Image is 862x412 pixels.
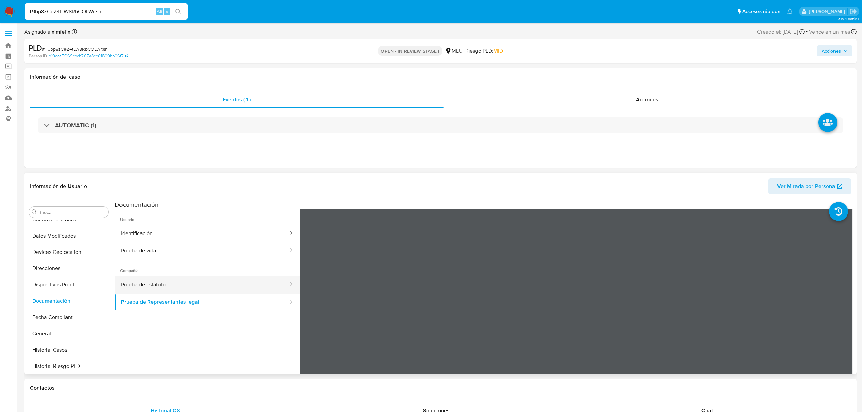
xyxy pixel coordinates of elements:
[50,28,70,36] b: ximfelix
[38,117,843,133] div: AUTOMATIC (1)
[49,53,128,59] a: b10dca5669cbcb767a8ce01800bb06f7
[493,47,503,55] span: MID
[26,277,111,293] button: Dispositivos Point
[777,178,835,194] span: Ver Mirada por Persona
[817,45,852,56] button: Acciones
[29,53,47,59] b: Person ID
[171,7,185,16] button: search-icon
[465,47,503,55] span: Riesgo PLD:
[26,358,111,374] button: Historial Riesgo PLD
[26,260,111,277] button: Direcciones
[29,42,42,53] b: PLD
[166,8,168,15] span: s
[26,228,111,244] button: Datos Modificados
[24,28,70,36] span: Asignado a
[787,8,793,14] a: Notificaciones
[809,8,847,15] p: ximena.felix@mercadolibre.com
[26,309,111,325] button: Fecha Compliant
[822,45,841,56] span: Acciones
[768,178,851,194] button: Ver Mirada por Persona
[30,385,851,391] h1: Contactos
[25,7,188,16] input: Buscar usuario o caso...
[26,293,111,309] button: Documentación
[223,96,251,104] span: Eventos ( 1 )
[30,183,87,190] h1: Información de Usuario
[42,45,108,52] span: # T9bp8zCeZ4tLW8RbCOLWitsn
[26,325,111,342] button: General
[55,121,96,129] h3: AUTOMATIC (1)
[742,8,780,15] span: Accesos rápidos
[157,8,162,15] span: Alt
[809,28,850,36] span: Vence en un mes
[38,209,106,216] input: Buscar
[32,209,37,215] button: Buscar
[26,244,111,260] button: Devices Geolocation
[378,46,442,56] p: OPEN - IN REVIEW STAGE I
[26,342,111,358] button: Historial Casos
[445,47,463,55] div: MLU
[850,8,857,15] a: Salir
[636,96,658,104] span: Acciones
[806,27,808,36] span: -
[30,74,851,80] h1: Información del caso
[757,27,805,36] div: Creado el: [DATE]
